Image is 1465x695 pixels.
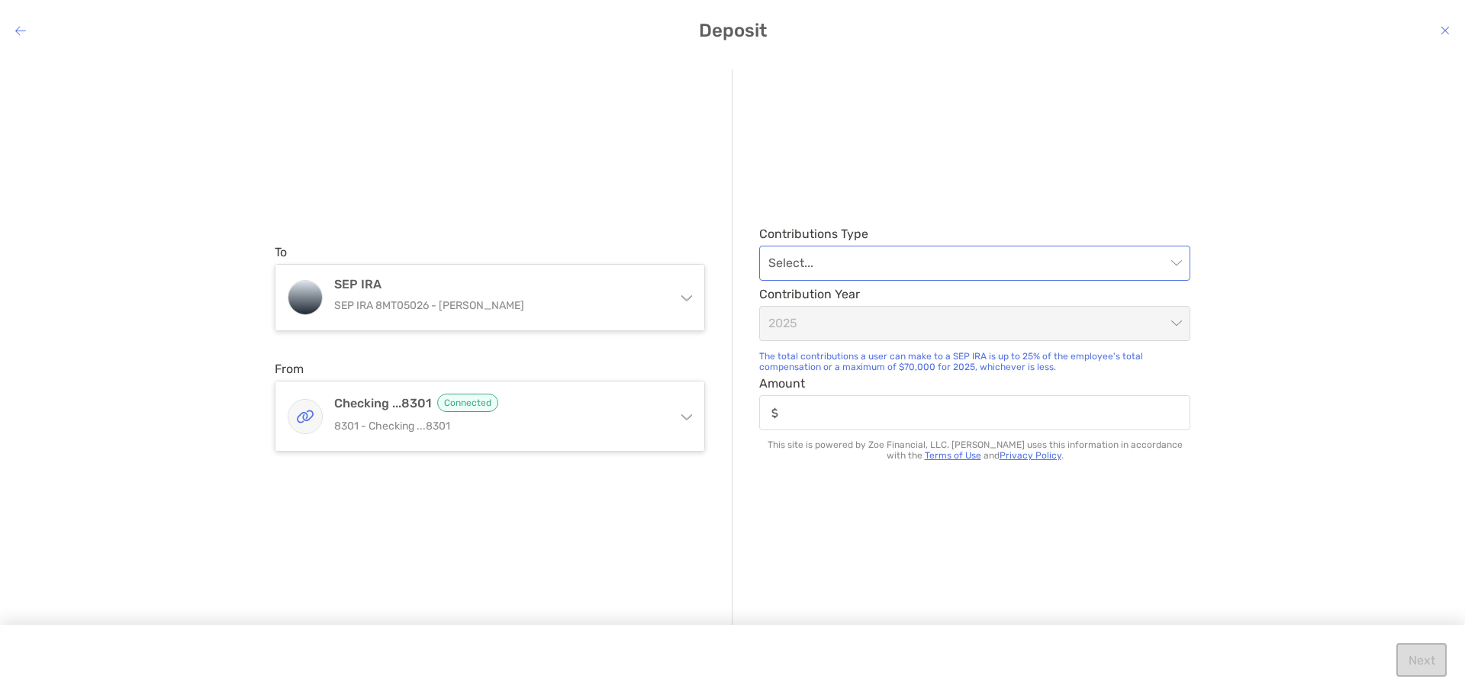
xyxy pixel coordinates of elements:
[759,439,1190,461] p: This site is powered by Zoe Financial, LLC. [PERSON_NAME] uses this information in accordance wit...
[759,227,1190,241] span: Contributions Type
[334,417,664,436] p: 8301 - Checking ...8301
[1000,450,1061,461] a: Privacy Policy
[334,277,664,291] h4: SEP IRA
[275,362,304,376] label: From
[437,394,498,412] span: Connected
[288,281,322,314] img: SEP IRA
[759,376,1190,391] span: Amount
[771,407,778,419] img: input icon
[759,351,1190,372] div: The total contributions a user can make to a SEP IRA is up to 25% of the employee's total compens...
[288,400,322,433] img: Checking ...8301
[784,407,1190,420] input: Amountinput icon
[275,245,287,259] label: To
[759,287,1190,301] span: Contribution Year
[334,296,664,315] p: SEP IRA 8MT05026 - [PERSON_NAME]
[925,450,981,461] a: Terms of Use
[768,307,1181,340] span: 2025
[334,394,664,412] h4: Checking ...8301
